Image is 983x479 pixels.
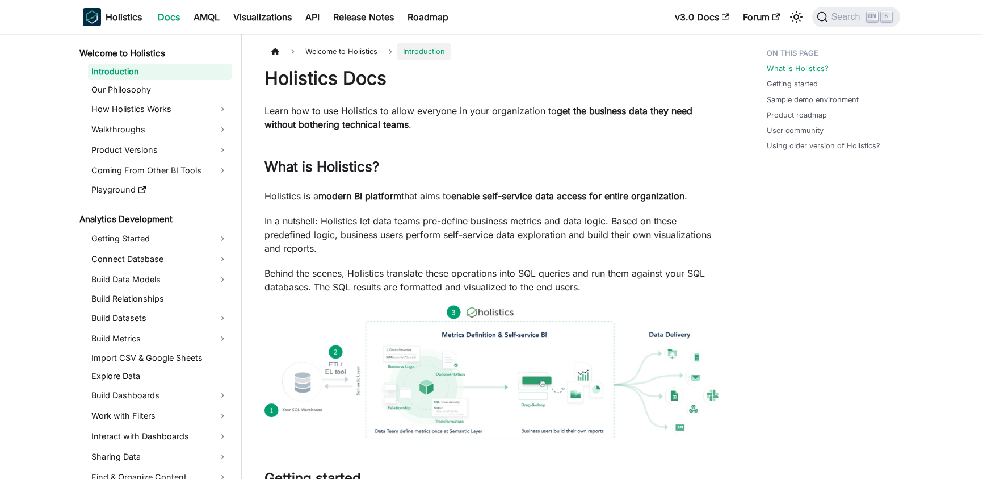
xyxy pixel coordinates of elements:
[151,8,187,26] a: Docs
[767,125,824,136] a: User community
[88,291,232,307] a: Build Relationships
[828,12,867,22] span: Search
[264,67,721,90] h1: Holistics Docs
[397,43,451,60] span: Introduction
[299,8,326,26] a: API
[767,110,827,120] a: Product roadmap
[326,8,401,26] a: Release Notes
[264,189,721,203] p: Holistics is a that aims to .
[88,141,232,159] a: Product Versions
[264,305,721,439] img: How Holistics fits in your Data Stack
[88,427,232,445] a: Interact with Dashboards
[88,82,232,98] a: Our Philosophy
[787,8,805,26] button: Switch between dark and light mode (currently light mode)
[881,11,892,22] kbd: K
[88,64,232,80] a: Introduction
[668,8,736,26] a: v3.0 Docs
[88,100,232,118] a: How Holistics Works
[226,8,299,26] a: Visualizations
[767,63,829,74] a: What is Holistics?
[83,8,142,26] a: HolisticsHolistics
[767,140,880,151] a: Using older version of Holistics?
[401,8,455,26] a: Roadmap
[187,8,226,26] a: AMQL
[264,43,721,60] nav: Breadcrumbs
[88,182,232,198] a: Playground
[106,10,142,24] b: Holistics
[88,350,232,366] a: Import CSV & Google Sheets
[264,266,721,294] p: Behind the scenes, Holistics translate these operations into SQL queries and run them against you...
[264,43,286,60] a: Home page
[88,407,232,425] a: Work with Filters
[451,190,684,202] strong: enable self-service data access for entire organization
[88,161,232,180] a: Coming From Other BI Tools
[76,45,232,61] a: Welcome to Holistics
[88,309,232,327] a: Build Datasets
[88,250,232,268] a: Connect Database
[88,448,232,466] a: Sharing Data
[88,270,232,289] a: Build Data Models
[318,190,401,202] strong: modern BI platform
[767,78,818,89] a: Getting started
[767,94,859,105] a: Sample demo environment
[88,368,232,384] a: Explore Data
[736,8,787,26] a: Forum
[88,230,232,248] a: Getting Started
[264,104,721,131] p: Learn how to use Holistics to allow everyone in your organization to .
[72,34,242,479] nav: Docs sidebar
[88,386,232,405] a: Build Dashboards
[812,7,900,27] button: Search (Ctrl+K)
[88,120,232,139] a: Walkthroughs
[300,43,383,60] span: Welcome to Holistics
[264,214,721,255] p: In a nutshell: Holistics let data teams pre-define business metrics and data logic. Based on thes...
[76,211,232,227] a: Analytics Development
[83,8,101,26] img: Holistics
[264,159,721,180] h2: What is Holistics?
[88,330,232,348] a: Build Metrics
